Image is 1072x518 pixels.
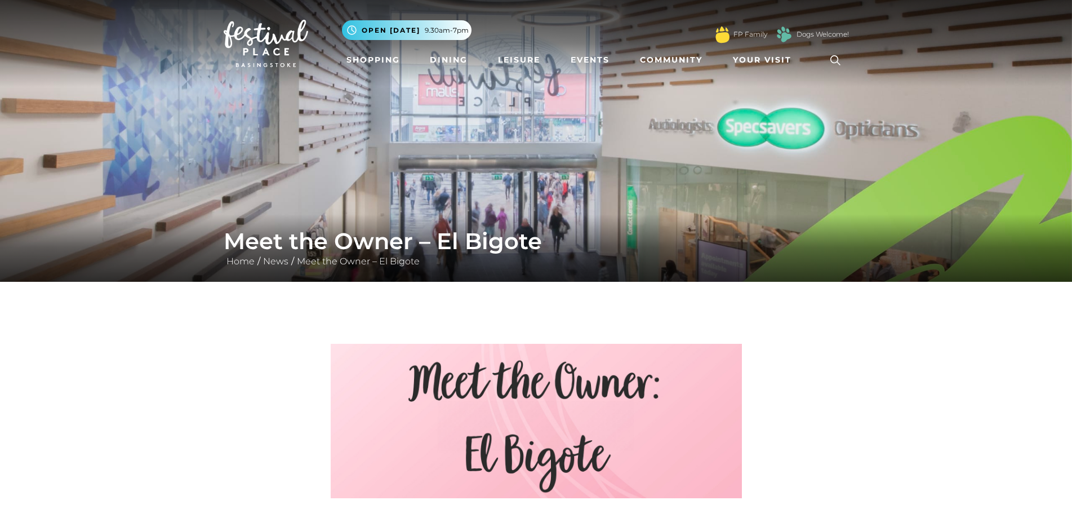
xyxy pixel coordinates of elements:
span: 9.30am-7pm [425,25,469,36]
a: Your Visit [728,50,802,70]
a: Leisure [493,50,545,70]
a: Dogs Welcome! [797,29,849,39]
h1: Meet the Owner – El Bigote [224,228,849,255]
a: Home [224,256,257,267]
a: FP Family [733,29,767,39]
span: Open [DATE] [362,25,420,36]
a: Meet the Owner – El Bigote [294,256,422,267]
a: News [260,256,291,267]
span: Your Visit [733,54,791,66]
a: Shopping [342,50,404,70]
a: Dining [425,50,472,70]
a: Community [635,50,707,70]
button: Open [DATE] 9.30am-7pm [342,20,471,40]
div: / / [215,228,857,268]
img: Festival Place Logo [224,20,308,67]
a: Events [566,50,614,70]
